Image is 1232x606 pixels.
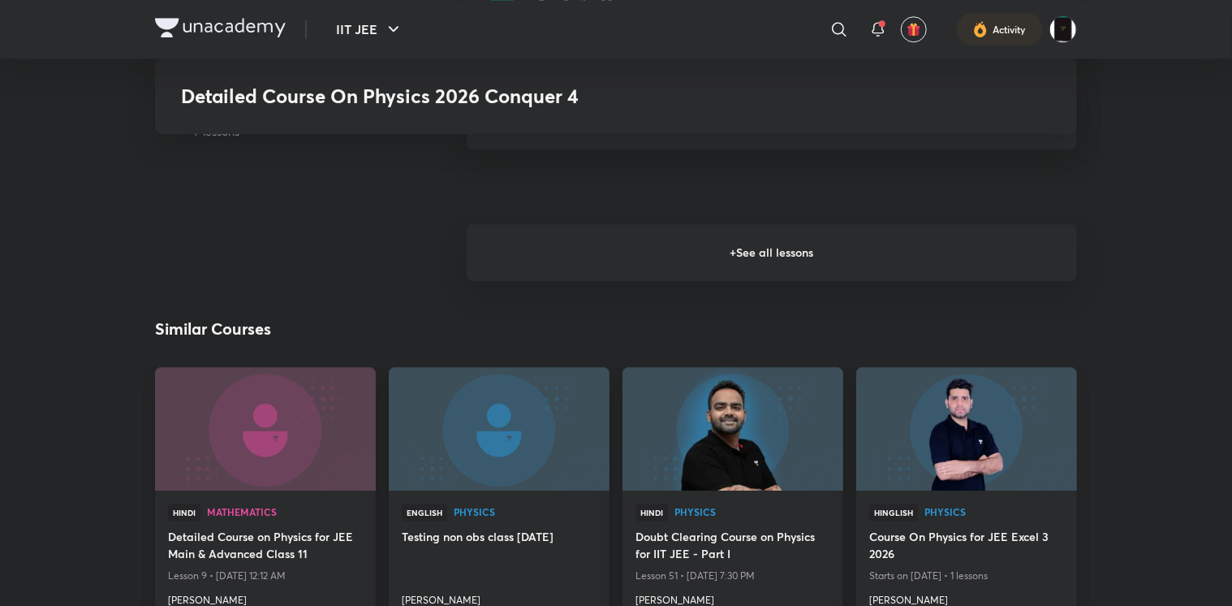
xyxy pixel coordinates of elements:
[622,367,843,491] a: new-thumbnail
[854,366,1079,491] img: new-thumbnail
[207,507,363,518] a: Mathematics
[402,528,597,548] a: Testing non obs class [DATE]
[168,528,363,565] a: Detailed Course on Physics for JEE Main & Advanced Class 11
[924,507,1064,517] span: Physics
[168,504,200,522] span: Hindi
[155,367,376,491] a: new-thumbnail
[674,507,830,518] a: Physics
[389,367,610,491] a: new-thumbnail
[168,565,363,587] p: Lesson 9 • [DATE] 12:12 AM
[386,366,611,491] img: new-thumbnail
[153,366,377,491] img: new-thumbnail
[973,19,988,39] img: activity
[856,367,1077,491] a: new-thumbnail
[155,18,286,41] a: Company Logo
[674,507,830,517] span: Physics
[635,565,830,587] p: Lesson 51 • [DATE] 7:30 PM
[620,366,845,491] img: new-thumbnail
[326,13,413,45] button: IIT JEE
[635,504,668,522] span: Hindi
[467,224,1077,281] h6: + See all lessons
[869,565,1064,587] p: Starts on [DATE] • 1 lessons
[181,84,816,108] h3: Detailed Course On Physics 2026 Conquer 4
[924,507,1064,518] a: Physics
[901,16,927,42] button: avatar
[635,528,830,565] a: Doubt Clearing Course on Physics for IIT JEE - Part I
[155,18,286,37] img: Company Logo
[454,507,597,517] span: Physics
[454,507,597,518] a: Physics
[1049,15,1077,43] img: Anurag Agarwal
[155,317,271,341] h2: Similar Courses
[869,504,918,522] span: Hinglish
[907,22,921,37] img: avatar
[402,504,447,522] span: English
[207,507,363,517] span: Mathematics
[869,528,1064,565] a: Course On Physics for JEE Excel 3 2026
